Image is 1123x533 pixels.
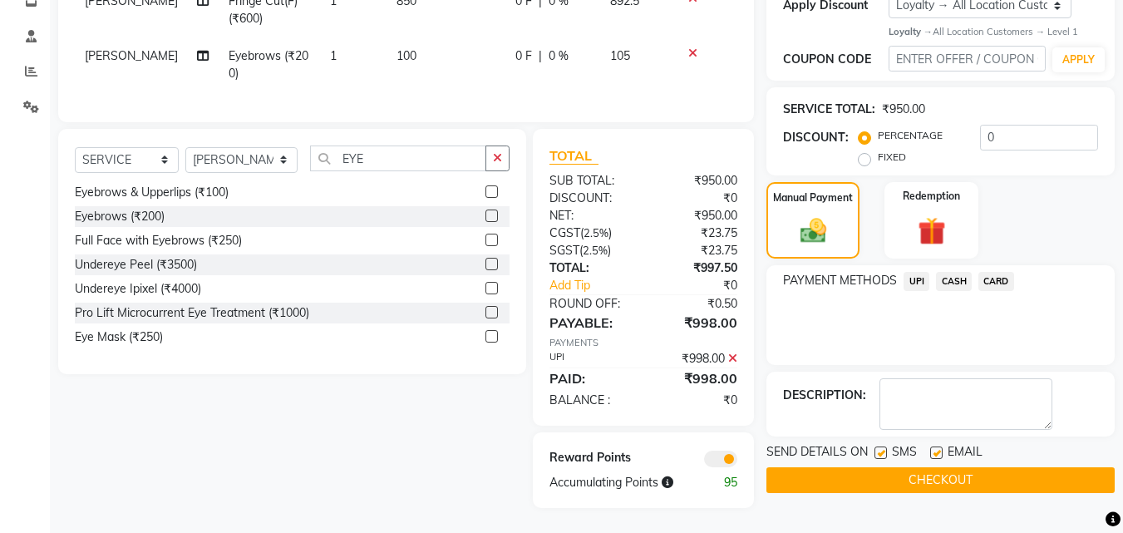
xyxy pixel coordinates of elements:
label: FIXED [878,150,906,165]
div: DISCOUNT: [783,129,849,146]
button: CHECKOUT [766,467,1115,493]
div: Full Face with Eyebrows (₹250) [75,232,242,249]
div: SERVICE TOTAL: [783,101,875,118]
div: DISCOUNT: [537,190,643,207]
div: ₹997.50 [643,259,750,277]
div: ROUND OFF: [537,295,643,313]
div: TOTAL: [537,259,643,277]
span: PAYMENT METHODS [783,272,897,289]
div: PAYMENTS [549,336,737,350]
div: ₹950.00 [643,172,750,190]
div: ( ) [537,242,643,259]
span: 0 % [549,47,569,65]
div: Eyebrows & Upperlips (₹100) [75,184,229,201]
span: 100 [396,48,416,63]
div: Undereye Peel (₹3500) [75,256,197,274]
div: ₹0 [643,190,750,207]
img: _cash.svg [792,215,835,245]
span: UPI [904,272,929,291]
span: 0 F [515,47,532,65]
div: Eye Mask (₹250) [75,328,163,346]
span: CARD [978,272,1014,291]
strong: Loyalty → [889,26,933,37]
span: TOTAL [549,147,598,165]
span: | [539,47,542,65]
div: PAYABLE: [537,313,643,333]
div: ₹998.00 [643,368,750,388]
div: Accumulating Points [537,474,697,491]
div: 95 [697,474,750,491]
input: ENTER OFFER / COUPON CODE [889,46,1046,72]
div: Eyebrows (₹200) [75,208,165,225]
label: Manual Payment [773,190,853,205]
div: ₹0 [643,392,750,409]
span: CASH [936,272,972,291]
span: 2.5% [584,226,608,239]
div: ₹0.50 [643,295,750,313]
div: BALANCE : [537,392,643,409]
div: SUB TOTAL: [537,172,643,190]
span: Eyebrows (₹200) [229,48,308,81]
div: Undereye Ipixel (₹4000) [75,280,201,298]
div: ₹0 [662,277,751,294]
div: ₹23.75 [643,242,750,259]
span: [PERSON_NAME] [85,48,178,63]
div: ( ) [537,225,643,242]
div: NET: [537,207,643,225]
div: UPI [537,350,643,368]
span: 2.5% [583,244,608,257]
label: PERCENTAGE [878,128,943,143]
input: Search or Scan [310,146,487,171]
span: 105 [610,48,630,63]
div: ₹998.00 [643,313,750,333]
div: Reward Points [537,449,643,467]
button: APPLY [1052,47,1105,72]
span: SEND DETAILS ON [766,443,868,464]
div: Pro Lift Microcurrent Eye Treatment (₹1000) [75,304,309,322]
span: EMAIL [948,443,983,464]
label: Redemption [903,189,960,204]
span: SMS [892,443,917,464]
span: 1 [330,48,337,63]
img: _gift.svg [909,214,954,248]
div: ₹998.00 [643,350,750,368]
div: DESCRIPTION: [783,387,866,404]
div: PAID: [537,368,643,388]
a: Add Tip [537,277,661,294]
div: ₹950.00 [882,101,925,118]
span: CGST [549,225,580,240]
div: COUPON CODE [783,51,888,68]
div: All Location Customers → Level 1 [889,25,1098,39]
div: ₹950.00 [643,207,750,225]
div: ₹23.75 [643,225,750,242]
span: SGST [549,243,579,258]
